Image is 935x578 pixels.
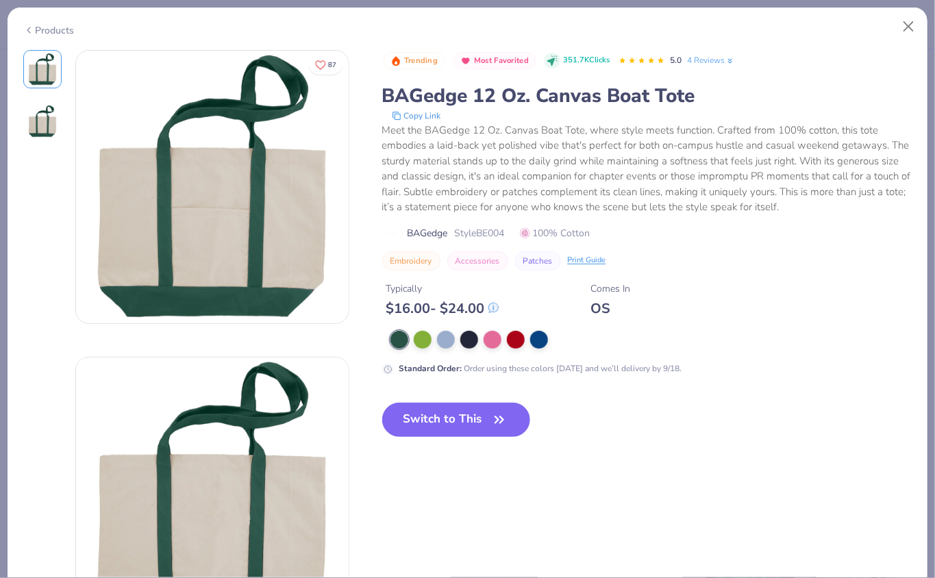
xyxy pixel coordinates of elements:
button: Accessories [447,251,508,271]
img: Trending sort [390,55,401,66]
div: 5.0 Stars [619,50,665,72]
span: 5.0 [671,55,682,66]
div: $ 16.00 - $ 24.00 [386,300,499,317]
button: Badge Button [384,52,445,70]
img: brand logo [382,228,401,239]
button: Close [896,14,922,40]
div: Typically [386,281,499,296]
button: Like [309,55,342,75]
div: Order using these colors [DATE] and we’ll delivery by 9/18. [399,362,682,375]
div: BAGedge 12 Oz. Canvas Boat Tote [382,83,912,109]
img: Front [76,51,349,323]
span: 351.7K Clicks [564,55,610,66]
span: BAGedge [408,226,448,240]
div: Comes In [591,281,631,296]
span: 87 [328,62,336,68]
img: Front [26,53,59,86]
div: Products [23,23,75,38]
div: OS [591,300,631,317]
button: Switch to This [382,403,531,437]
span: Most Favorited [474,57,529,64]
div: Meet the BAGedge 12 Oz. Canvas Boat Tote, where style meets function. Crafted from 100% cotton, t... [382,123,912,215]
button: Badge Button [453,52,536,70]
span: 100% Cotton [520,226,590,240]
button: Embroidery [382,251,440,271]
strong: Standard Order : [399,363,462,374]
span: Trending [404,57,438,64]
img: Most Favorited sort [460,55,471,66]
a: 4 Reviews [688,54,735,66]
img: Back [26,105,59,138]
button: copy to clipboard [388,109,445,123]
button: Patches [515,251,561,271]
div: Print Guide [568,255,606,266]
span: Style BE004 [455,226,505,240]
